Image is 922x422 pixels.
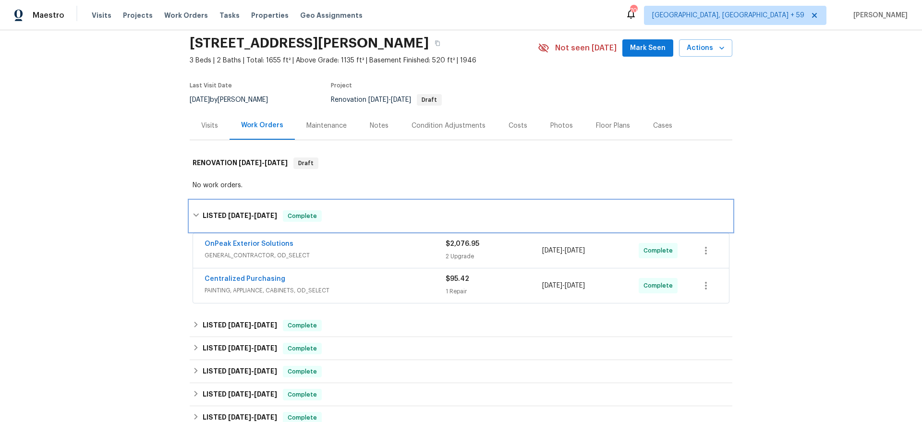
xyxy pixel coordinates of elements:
[542,246,585,255] span: -
[331,96,442,103] span: Renovation
[239,159,288,166] span: -
[565,247,585,254] span: [DATE]
[193,157,288,169] h6: RENOVATION
[542,282,562,289] span: [DATE]
[164,11,208,20] span: Work Orders
[643,281,677,290] span: Complete
[446,276,469,282] span: $95.42
[418,97,441,103] span: Draft
[446,252,542,261] div: 2 Upgrade
[550,121,573,131] div: Photos
[228,414,277,421] span: -
[228,368,251,374] span: [DATE]
[190,56,538,65] span: 3 Beds | 2 Baths | Total: 1655 ft² | Above Grade: 1135 ft² | Basement Finished: 520 ft² | 1946
[630,42,666,54] span: Mark Seen
[284,211,321,221] span: Complete
[190,201,732,231] div: LISTED [DATE]-[DATE]Complete
[294,158,317,168] span: Draft
[331,83,352,88] span: Project
[284,344,321,353] span: Complete
[687,42,725,54] span: Actions
[429,35,446,52] button: Copy Address
[228,391,277,398] span: -
[190,383,732,406] div: LISTED [DATE]-[DATE]Complete
[542,247,562,254] span: [DATE]
[205,286,446,295] span: PAINTING, APPLIANCE, CABINETS, OD_SELECT
[254,212,277,219] span: [DATE]
[193,181,729,190] div: No work orders.
[190,96,210,103] span: [DATE]
[254,368,277,374] span: [DATE]
[228,322,277,328] span: -
[643,246,677,255] span: Complete
[203,343,277,354] h6: LISTED
[190,38,429,48] h2: [STREET_ADDRESS][PERSON_NAME]
[284,321,321,330] span: Complete
[190,360,732,383] div: LISTED [DATE]-[DATE]Complete
[228,345,251,351] span: [DATE]
[679,39,732,57] button: Actions
[228,368,277,374] span: -
[228,212,277,219] span: -
[190,148,732,179] div: RENOVATION [DATE]-[DATE]Draft
[228,212,251,219] span: [DATE]
[265,159,288,166] span: [DATE]
[284,390,321,399] span: Complete
[203,210,277,222] h6: LISTED
[203,366,277,377] h6: LISTED
[652,11,804,20] span: [GEOGRAPHIC_DATA], [GEOGRAPHIC_DATA] + 59
[555,43,617,53] span: Not seen [DATE]
[254,322,277,328] span: [DATE]
[368,96,388,103] span: [DATE]
[205,251,446,260] span: GENERAL_CONTRACTOR, OD_SELECT
[630,6,637,15] div: 702
[542,281,585,290] span: -
[368,96,411,103] span: -
[205,276,285,282] a: Centralized Purchasing
[254,414,277,421] span: [DATE]
[123,11,153,20] span: Projects
[254,345,277,351] span: [DATE]
[190,337,732,360] div: LISTED [DATE]-[DATE]Complete
[203,320,277,331] h6: LISTED
[391,96,411,103] span: [DATE]
[228,322,251,328] span: [DATE]
[203,389,277,400] h6: LISTED
[653,121,672,131] div: Cases
[190,314,732,337] div: LISTED [DATE]-[DATE]Complete
[251,11,289,20] span: Properties
[565,282,585,289] span: [DATE]
[446,287,542,296] div: 1 Repair
[201,121,218,131] div: Visits
[284,367,321,376] span: Complete
[622,39,673,57] button: Mark Seen
[849,11,908,20] span: [PERSON_NAME]
[228,345,277,351] span: -
[300,11,363,20] span: Geo Assignments
[254,391,277,398] span: [DATE]
[241,121,283,130] div: Work Orders
[228,391,251,398] span: [DATE]
[228,414,251,421] span: [DATE]
[412,121,485,131] div: Condition Adjustments
[596,121,630,131] div: Floor Plans
[370,121,388,131] div: Notes
[219,12,240,19] span: Tasks
[446,241,479,247] span: $2,076.95
[239,159,262,166] span: [DATE]
[509,121,527,131] div: Costs
[190,83,232,88] span: Last Visit Date
[92,11,111,20] span: Visits
[205,241,293,247] a: OnPeak Exterior Solutions
[306,121,347,131] div: Maintenance
[33,11,64,20] span: Maestro
[190,94,279,106] div: by [PERSON_NAME]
